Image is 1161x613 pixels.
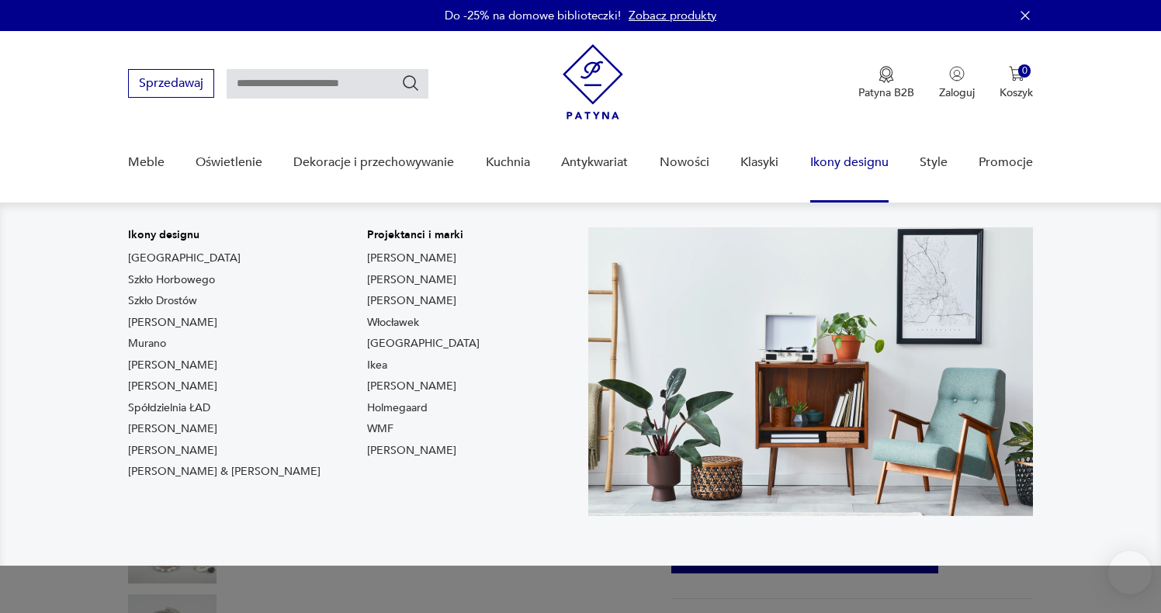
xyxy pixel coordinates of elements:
[445,8,621,23] p: Do -25% na domowe biblioteczki!
[563,44,623,119] img: Patyna - sklep z meblami i dekoracjami vintage
[128,358,217,373] a: [PERSON_NAME]
[401,74,420,92] button: Szukaj
[858,66,914,100] button: Patyna B2B
[1018,64,1031,78] div: 0
[128,443,217,459] a: [PERSON_NAME]
[367,272,456,288] a: [PERSON_NAME]
[128,400,210,416] a: Spółdzielnia ŁAD
[858,66,914,100] a: Ikona medaluPatyna B2B
[128,293,197,309] a: Szkło Drostów
[1000,85,1033,100] p: Koszyk
[1000,66,1033,100] button: 0Koszyk
[128,227,321,243] p: Ikony designu
[128,315,217,331] a: [PERSON_NAME]
[196,133,262,192] a: Oświetlenie
[293,133,454,192] a: Dekoracje i przechowywanie
[367,315,419,331] a: Włocławek
[367,293,456,309] a: [PERSON_NAME]
[367,400,428,416] a: Holmegaard
[128,133,165,192] a: Meble
[128,272,215,288] a: Szkło Horbowego
[367,251,456,266] a: [PERSON_NAME]
[660,133,709,192] a: Nowości
[128,379,217,394] a: [PERSON_NAME]
[740,133,778,192] a: Klasyki
[367,379,456,394] a: [PERSON_NAME]
[979,133,1033,192] a: Promocje
[486,133,530,192] a: Kuchnia
[858,85,914,100] p: Patyna B2B
[367,336,480,352] a: [GEOGRAPHIC_DATA]
[128,336,166,352] a: Murano
[588,227,1033,516] img: Meble
[939,85,975,100] p: Zaloguj
[1108,551,1152,594] iframe: Smartsupp widget button
[367,227,480,243] p: Projektanci i marki
[367,421,393,437] a: WMF
[939,66,975,100] button: Zaloguj
[561,133,628,192] a: Antykwariat
[367,443,456,459] a: [PERSON_NAME]
[810,133,889,192] a: Ikony designu
[1009,66,1024,81] img: Ikona koszyka
[128,79,214,90] a: Sprzedawaj
[128,464,321,480] a: [PERSON_NAME] & [PERSON_NAME]
[629,8,716,23] a: Zobacz produkty
[128,251,241,266] a: [GEOGRAPHIC_DATA]
[128,69,214,98] button: Sprzedawaj
[949,66,965,81] img: Ikonka użytkownika
[879,66,894,83] img: Ikona medalu
[128,421,217,437] a: [PERSON_NAME]
[367,358,387,373] a: Ikea
[920,133,948,192] a: Style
